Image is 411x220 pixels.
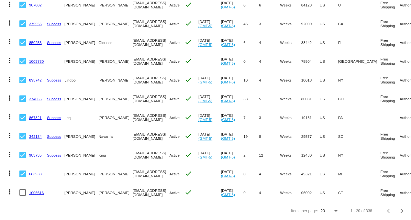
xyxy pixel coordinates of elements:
mat-cell: 80031 [301,89,320,108]
div: Items per page: [291,209,318,213]
mat-icon: more_vert [6,19,14,27]
mat-cell: [DATE] [198,127,221,146]
mat-cell: [PERSON_NAME] [64,146,98,164]
mat-icon: check [184,170,192,177]
a: 379955 [29,22,42,26]
mat-cell: Free Shipping [380,164,400,183]
mat-select: Items per page: [321,209,339,214]
mat-cell: Weeks [280,52,301,71]
mat-icon: more_vert [6,169,14,177]
mat-cell: 8 [259,127,280,146]
mat-cell: [DATE] [221,33,244,52]
a: (GMT-5) [221,174,235,178]
mat-cell: Free Shipping [380,33,400,52]
mat-cell: [DATE] [198,146,221,164]
a: (GMT-5) [221,80,235,84]
mat-cell: [DATE] [198,33,221,52]
mat-icon: more_vert [6,38,14,46]
mat-cell: 19 [243,127,259,146]
mat-cell: [EMAIL_ADDRESS][DOMAIN_NAME] [133,164,170,183]
mat-cell: Lingbo [64,71,98,89]
mat-cell: [DATE] [221,14,244,33]
mat-cell: US [320,89,338,108]
a: (GMT-5) [221,192,235,197]
span: Active [169,40,180,45]
mat-cell: MI [338,164,381,183]
span: Active [169,153,180,157]
mat-cell: King [98,146,132,164]
mat-cell: 3 [259,108,280,127]
button: Previous page [383,204,395,217]
mat-cell: Weeks [280,146,301,164]
a: (GMT-5) [198,80,212,84]
a: Success [47,78,61,82]
mat-cell: 33442 [301,33,320,52]
mat-cell: Free Shipping [380,146,400,164]
mat-cell: 19131 [301,108,320,127]
mat-cell: CT [338,183,381,202]
mat-cell: [PERSON_NAME] [98,71,132,89]
a: 867321 [29,115,42,120]
a: (GMT-5) [198,24,212,28]
mat-icon: more_vert [6,113,14,121]
mat-cell: [PERSON_NAME] [64,14,98,33]
div: 1 - 20 of 338 [350,209,372,213]
mat-cell: 12 [259,146,280,164]
mat-icon: more_vert [6,188,14,196]
mat-cell: [DATE] [221,89,244,108]
a: Success [47,97,61,101]
span: Active [169,22,180,26]
span: 20 [321,209,325,213]
span: Active [169,97,180,101]
a: (GMT-5) [198,155,212,159]
mat-cell: 38 [243,89,259,108]
mat-cell: 5 [259,89,280,108]
mat-cell: [EMAIL_ADDRESS][DOMAIN_NAME] [133,183,170,202]
mat-cell: [PERSON_NAME] [64,33,98,52]
mat-cell: FL [338,33,381,52]
mat-icon: check [184,19,192,27]
mat-cell: 4 [259,164,280,183]
span: Active [169,78,180,82]
mat-cell: 0 [243,183,259,202]
mat-cell: Weeks [280,89,301,108]
mat-cell: [EMAIL_ADDRESS][DOMAIN_NAME] [133,108,170,127]
mat-cell: 4 [259,71,280,89]
mat-cell: [PERSON_NAME] [64,127,98,146]
mat-cell: 6 [243,33,259,52]
mat-cell: [EMAIL_ADDRESS][DOMAIN_NAME] [133,146,170,164]
mat-cell: [EMAIL_ADDRESS][DOMAIN_NAME] [133,71,170,89]
a: 983735 [29,153,42,157]
mat-icon: check [184,132,192,140]
mat-cell: 0 [243,164,259,183]
mat-cell: [PERSON_NAME] [98,52,132,71]
mat-icon: check [184,57,192,65]
mat-cell: 10018 [301,71,320,89]
mat-cell: 49321 [301,164,320,183]
mat-icon: check [184,76,192,83]
a: 850253 [29,40,42,45]
mat-cell: 92009 [301,14,320,33]
mat-icon: check [184,151,192,159]
mat-cell: [EMAIL_ADDRESS][DOMAIN_NAME] [133,33,170,52]
mat-cell: [EMAIL_ADDRESS][DOMAIN_NAME] [133,89,170,108]
mat-cell: PA [338,108,381,127]
mat-cell: 0 [243,52,259,71]
mat-cell: NY [338,146,381,164]
a: 1006616 [29,191,44,195]
a: (GMT-5) [221,61,235,65]
mat-cell: 78504 [301,52,320,71]
a: 683933 [29,172,42,176]
a: 895742 [29,78,42,82]
a: (GMT-5) [221,117,235,122]
mat-cell: 10 [243,71,259,89]
mat-cell: Free Shipping [380,183,400,202]
mat-cell: 7 [243,108,259,127]
mat-icon: more_vert [6,94,14,102]
mat-cell: [DATE] [198,71,221,89]
a: (GMT-5) [221,5,235,9]
mat-cell: SC [338,127,381,146]
mat-cell: Free Shipping [380,14,400,33]
mat-cell: 06002 [301,183,320,202]
mat-cell: Free Shipping [380,52,400,71]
